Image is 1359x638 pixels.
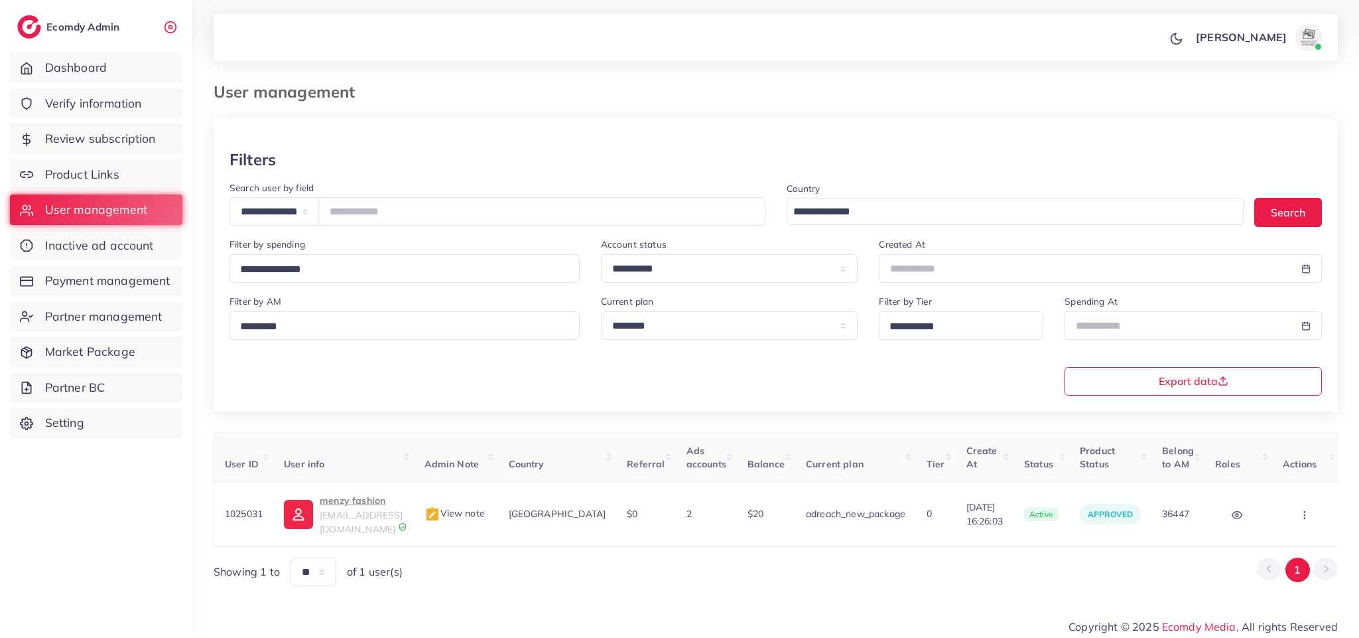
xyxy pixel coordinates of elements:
[787,198,1244,225] div: Search for option
[1257,558,1338,582] ul: Pagination
[398,522,407,532] img: 9CAL8B2pu8EFxCJHYAAAAldEVYdGRhdGU6Y3JlYXRlADIwMjItMTItMDlUMDQ6NTg6MzkrMDA6MDBXSlgLAAAAJXRFWHRkYXR...
[45,95,142,112] span: Verify information
[229,238,305,251] label: Filter by spending
[747,508,763,520] span: $20
[927,458,945,470] span: Tier
[424,507,440,522] img: admin_note.cdd0b510.svg
[45,379,105,396] span: Partner BC
[10,88,182,119] a: Verify information
[1285,558,1310,582] button: Go to page 1
[10,408,182,438] a: Setting
[45,237,154,254] span: Inactive ad account
[1236,619,1338,635] span: , All rights Reserved
[229,150,276,169] h3: Filters
[320,493,403,509] p: menzy fashion
[10,372,182,403] a: Partner BC
[225,458,259,470] span: User ID
[879,311,1043,340] div: Search for option
[284,500,313,529] img: ic-user-info.36bf1079.svg
[214,82,365,102] h3: User management
[601,238,667,251] label: Account status
[424,458,480,470] span: Admin Note
[1162,620,1236,633] a: Ecomdy Media
[686,445,726,470] span: Ads accounts
[927,508,932,520] span: 0
[1295,24,1322,50] img: avatar
[10,52,182,83] a: Dashboard
[1024,507,1059,522] span: active
[787,182,820,195] label: Country
[627,508,637,520] span: $0
[45,414,84,432] span: Setting
[284,493,403,536] a: menzy fashion[EMAIL_ADDRESS][DOMAIN_NAME]
[1254,198,1322,226] button: Search
[225,508,263,520] span: 1025031
[10,159,182,190] a: Product Links
[424,507,485,519] span: View note
[806,458,864,470] span: Current plan
[45,308,162,325] span: Partner management
[235,317,562,337] input: Search for option
[879,295,931,308] label: Filter by Tier
[966,445,998,470] span: Create At
[45,59,107,76] span: Dashboard
[1088,509,1133,519] span: approved
[17,15,41,39] img: logo
[1065,367,1322,396] button: Export data
[747,458,785,470] span: Balance
[10,230,182,261] a: Inactive ad account
[45,272,170,289] span: Payment management
[229,181,314,195] label: Search user by field
[10,123,182,154] a: Review subscription
[1065,295,1118,308] label: Spending At
[1068,619,1338,635] span: Copyright © 2025
[229,254,580,283] div: Search for option
[17,15,123,39] a: logoEcomdy Admin
[1024,458,1053,470] span: Status
[45,201,147,218] span: User management
[10,301,182,332] a: Partner management
[347,564,403,580] span: of 1 user(s)
[1215,458,1240,470] span: Roles
[806,508,905,520] span: adreach_new_package
[686,508,692,520] span: 2
[879,238,925,251] label: Created At
[229,295,281,308] label: Filter by AM
[885,317,1026,337] input: Search for option
[45,130,156,147] span: Review subscription
[10,266,182,296] a: Payment management
[229,311,580,340] div: Search for option
[320,509,403,534] span: [EMAIL_ADDRESS][DOMAIN_NAME]
[509,458,545,470] span: Country
[1162,445,1194,470] span: Belong to AM
[1189,24,1327,50] a: [PERSON_NAME]avatar
[214,564,280,580] span: Showing 1 to
[789,202,1227,222] input: Search for option
[601,295,654,308] label: Current plan
[46,21,123,33] h2: Ecomdy Admin
[10,337,182,367] a: Market Package
[1283,458,1317,470] span: Actions
[966,501,1003,528] span: [DATE] 16:26:03
[45,343,135,360] span: Market Package
[45,166,119,183] span: Product Links
[1196,29,1287,45] p: [PERSON_NAME]
[509,508,606,520] span: [GEOGRAPHIC_DATA]
[284,458,324,470] span: User info
[10,195,182,225] a: User management
[1080,445,1115,470] span: Product Status
[1162,508,1189,520] span: 36447
[1159,376,1228,386] span: Export data
[627,458,665,470] span: Referral
[235,260,562,280] input: Search for option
